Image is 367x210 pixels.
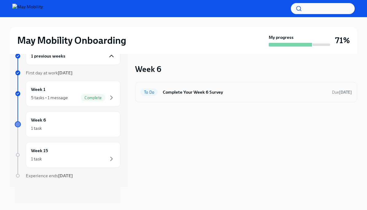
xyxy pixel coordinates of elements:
[15,142,120,168] a: Week 151 task
[31,147,48,154] h6: Week 15
[31,53,65,59] h6: 1 previous weeks
[26,47,120,65] div: 1 previous weeks
[58,173,73,178] strong: [DATE]
[12,4,43,13] img: May Mobility
[31,95,68,101] div: 5 tasks • 1 message
[135,64,161,75] h3: Week 6
[140,87,352,97] a: To DoComplete Your Week 6 SurveyDue[DATE]
[31,86,45,93] h6: Week 1
[31,117,46,123] h6: Week 6
[332,89,352,95] span: August 20th, 2025 09:00
[335,35,350,46] h3: 71%
[26,70,72,76] span: First day at work
[81,96,105,100] span: Complete
[15,81,120,107] a: Week 15 tasks • 1 messageComplete
[140,90,158,95] span: To Do
[31,156,42,162] div: 1 task
[26,173,73,178] span: Experience ends
[15,70,120,76] a: First day at work[DATE]
[269,34,294,40] strong: My progress
[332,90,352,95] span: Due
[339,90,352,95] strong: [DATE]
[15,111,120,137] a: Week 61 task
[17,34,126,47] h2: May Mobility Onboarding
[163,89,327,96] h6: Complete Your Week 6 Survey
[58,70,72,76] strong: [DATE]
[31,125,42,131] div: 1 task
